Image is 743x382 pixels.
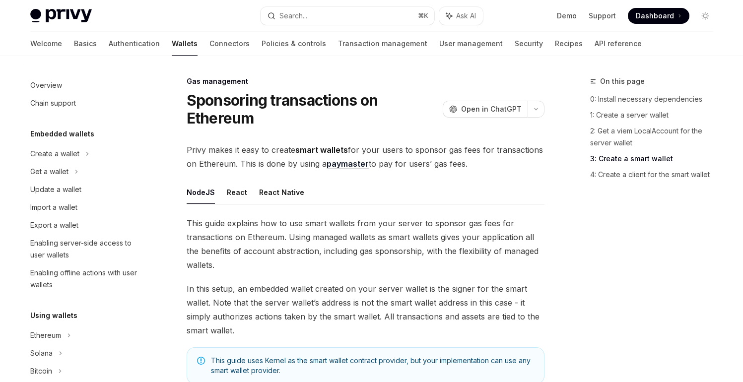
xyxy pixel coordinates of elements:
h5: Embedded wallets [30,128,94,140]
a: Enabling server-side access to user wallets [22,234,149,264]
span: ⌘ K [418,12,428,20]
button: Search...⌘K [261,7,434,25]
span: Privy makes it easy to create for your users to sponsor gas fees for transactions on Ethereum. Th... [187,143,544,171]
a: Enabling offline actions with user wallets [22,264,149,294]
button: React Native [259,181,304,204]
div: Search... [279,10,307,22]
a: Export a wallet [22,216,149,234]
a: Basics [74,32,97,56]
a: Connectors [209,32,250,56]
div: Import a wallet [30,201,77,213]
span: On this page [600,75,645,87]
button: Toggle dark mode [697,8,713,24]
a: Recipes [555,32,583,56]
a: Wallets [172,32,198,56]
a: 4: Create a client for the smart wallet [590,167,721,183]
a: Support [589,11,616,21]
a: Update a wallet [22,181,149,198]
button: Open in ChatGPT [443,101,528,118]
span: Open in ChatGPT [461,104,522,114]
img: light logo [30,9,92,23]
div: Update a wallet [30,184,81,195]
a: API reference [595,32,642,56]
span: Dashboard [636,11,674,21]
a: Import a wallet [22,198,149,216]
span: In this setup, an embedded wallet created on your server wallet is the signer for the smart walle... [187,282,544,337]
a: Security [515,32,543,56]
div: Ethereum [30,329,61,341]
div: Create a wallet [30,148,79,160]
svg: Note [197,357,205,365]
a: Transaction management [338,32,427,56]
a: Policies & controls [262,32,326,56]
a: Demo [557,11,577,21]
a: 3: Create a smart wallet [590,151,721,167]
div: Bitcoin [30,365,52,377]
h5: Using wallets [30,310,77,321]
div: Get a wallet [30,166,68,178]
button: React [227,181,247,204]
div: Chain support [30,97,76,109]
span: Ask AI [456,11,476,21]
a: Dashboard [628,8,689,24]
div: Overview [30,79,62,91]
a: Chain support [22,94,149,112]
h1: Sponsoring transactions on Ethereum [187,91,439,127]
a: Overview [22,76,149,94]
a: 1: Create a server wallet [590,107,721,123]
a: User management [439,32,503,56]
a: Authentication [109,32,160,56]
a: 2: Get a viem LocalAccount for the server wallet [590,123,721,151]
span: This guide explains how to use smart wallets from your server to sponsor gas fees for transaction... [187,216,544,272]
a: paymaster [327,159,369,169]
div: Enabling offline actions with user wallets [30,267,143,291]
div: Gas management [187,76,544,86]
button: Ask AI [439,7,483,25]
a: Welcome [30,32,62,56]
div: Solana [30,347,53,359]
div: Enabling server-side access to user wallets [30,237,143,261]
strong: smart wallets [295,145,348,155]
a: 0: Install necessary dependencies [590,91,721,107]
span: This guide uses Kernel as the smart wallet contract provider, but your implementation can use any... [211,356,534,376]
button: NodeJS [187,181,215,204]
div: Export a wallet [30,219,78,231]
